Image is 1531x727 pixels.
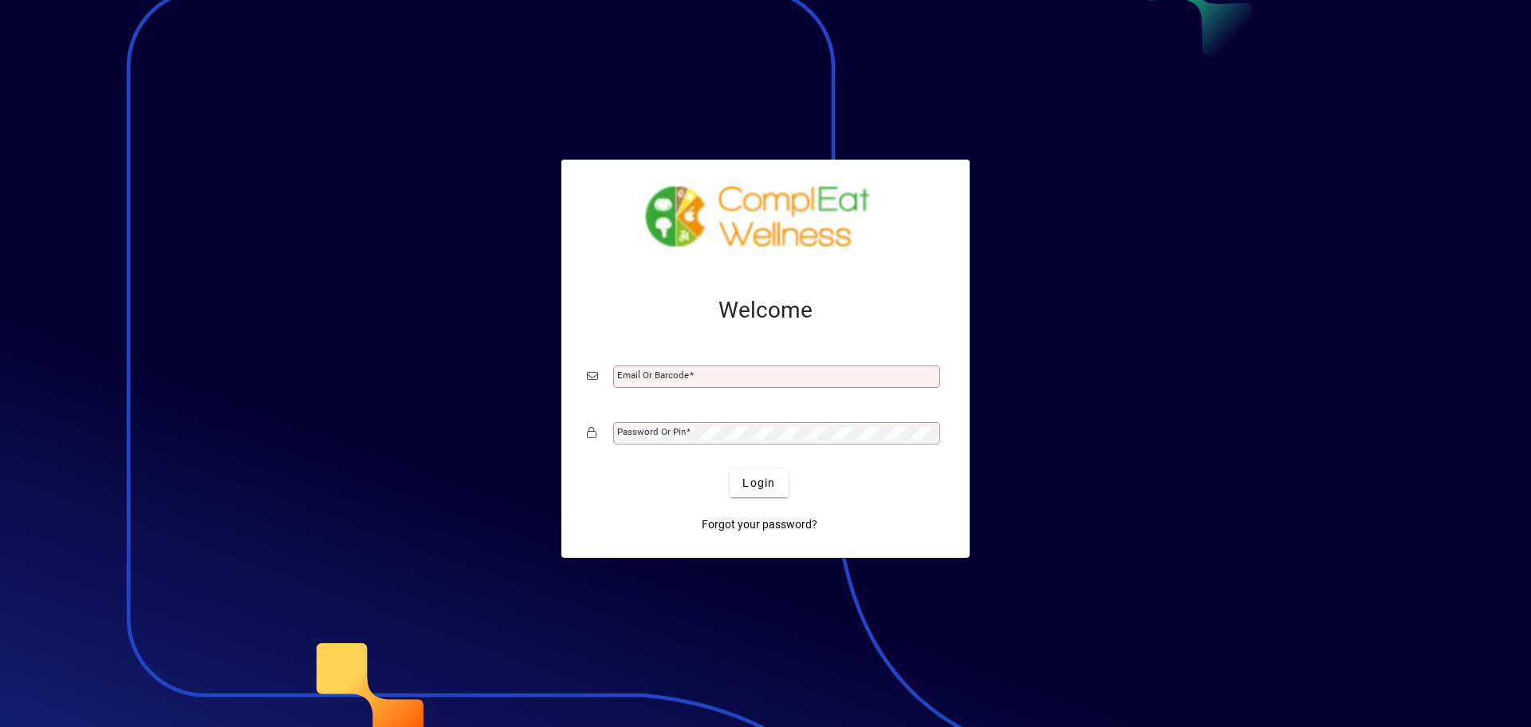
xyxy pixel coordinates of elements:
[742,475,775,492] span: Login
[587,297,944,324] h2: Welcome
[702,516,817,533] span: Forgot your password?
[695,510,824,539] a: Forgot your password?
[617,369,689,381] mat-label: Email or Barcode
[617,426,686,437] mat-label: Password or Pin
[730,468,788,497] button: Login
